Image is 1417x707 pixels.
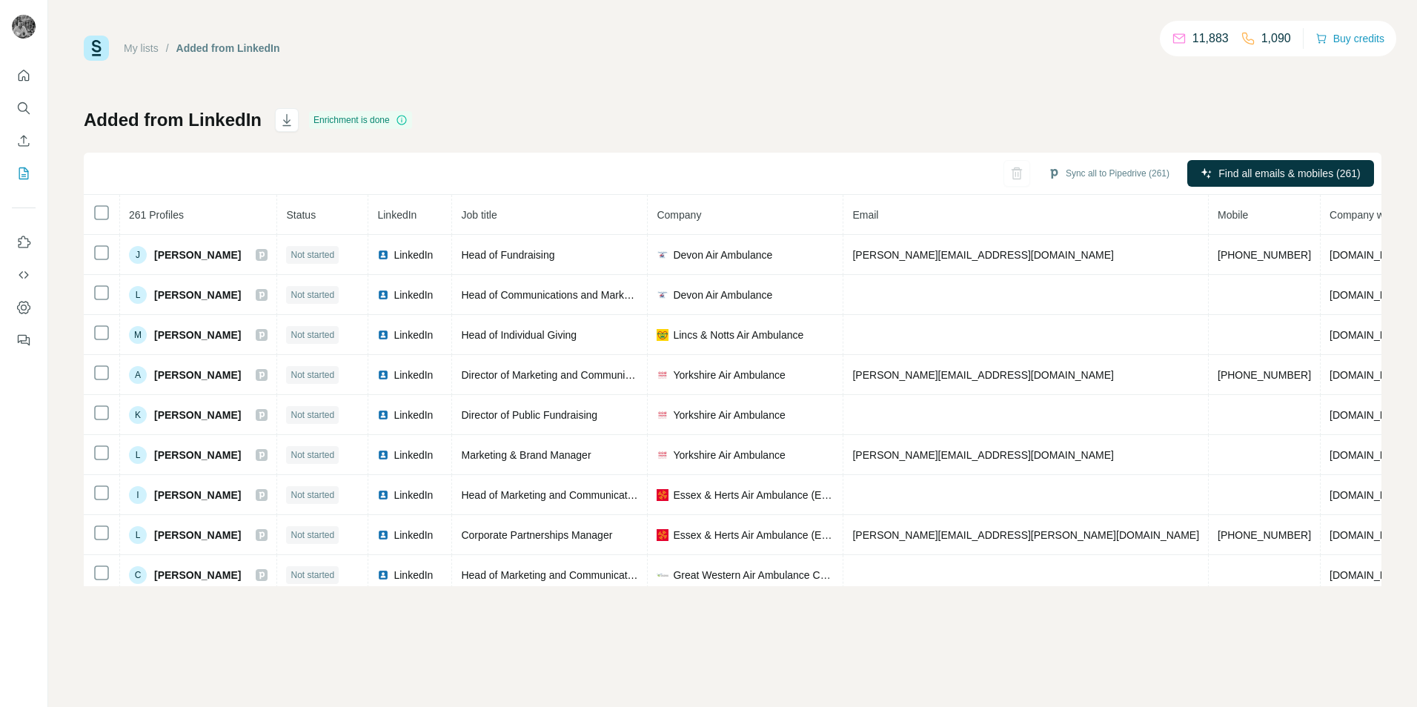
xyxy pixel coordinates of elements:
[129,209,184,221] span: 261 Profiles
[852,249,1113,261] span: [PERSON_NAME][EMAIL_ADDRESS][DOMAIN_NAME]
[377,289,389,301] img: LinkedIn logo
[129,406,147,424] div: K
[291,248,334,262] span: Not started
[852,529,1199,541] span: [PERSON_NAME][EMAIL_ADDRESS][PERSON_NAME][DOMAIN_NAME]
[124,42,159,54] a: My lists
[461,209,497,221] span: Job title
[394,448,433,462] span: LinkedIn
[657,329,668,341] img: company-logo
[377,249,389,261] img: LinkedIn logo
[377,449,389,461] img: LinkedIn logo
[461,529,612,541] span: Corporate Partnerships Manager
[394,528,433,542] span: LinkedIn
[154,528,241,542] span: [PERSON_NAME]
[461,289,646,301] span: Head of Communications and Marketing
[673,248,772,262] span: Devon Air Ambulance
[1218,166,1360,181] span: Find all emails & mobiles (261)
[673,288,772,302] span: Devon Air Ambulance
[129,366,147,384] div: A
[291,528,334,542] span: Not started
[1330,569,1413,581] span: [DOMAIN_NAME]
[461,329,577,341] span: Head of Individual Giving
[1330,409,1413,421] span: [DOMAIN_NAME]
[12,229,36,256] button: Use Surfe on LinkedIn
[291,288,334,302] span: Not started
[154,488,241,502] span: [PERSON_NAME]
[154,248,241,262] span: [PERSON_NAME]
[1330,449,1413,461] span: [DOMAIN_NAME]
[129,246,147,264] div: J
[1330,249,1413,261] span: [DOMAIN_NAME]
[657,249,668,261] img: company-logo
[12,262,36,288] button: Use Surfe API
[377,369,389,381] img: LinkedIn logo
[461,489,646,501] span: Head of Marketing and Communications
[291,368,334,382] span: Not started
[291,448,334,462] span: Not started
[1330,329,1413,341] span: [DOMAIN_NAME]
[154,568,241,582] span: [PERSON_NAME]
[286,209,316,221] span: Status
[12,127,36,154] button: Enrich CSV
[377,489,389,501] img: LinkedIn logo
[394,368,433,382] span: LinkedIn
[129,486,147,504] div: I
[657,569,668,581] img: company-logo
[12,15,36,39] img: Avatar
[154,448,241,462] span: [PERSON_NAME]
[12,95,36,122] button: Search
[377,409,389,421] img: LinkedIn logo
[657,289,668,301] img: company-logo
[394,248,433,262] span: LinkedIn
[176,41,280,56] div: Added from LinkedIn
[12,160,36,187] button: My lists
[1330,489,1413,501] span: [DOMAIN_NAME]
[461,449,591,461] span: Marketing & Brand Manager
[673,568,834,582] span: Great Western Air Ambulance Charity
[394,288,433,302] span: LinkedIn
[673,488,834,502] span: Essex & Herts Air Ambulance (EHAAT)
[657,489,668,501] img: company-logo
[852,369,1113,381] span: [PERSON_NAME][EMAIL_ADDRESS][DOMAIN_NAME]
[154,368,241,382] span: [PERSON_NAME]
[377,529,389,541] img: LinkedIn logo
[657,529,668,541] img: company-logo
[461,409,597,421] span: Director of Public Fundraising
[129,446,147,464] div: L
[673,448,785,462] span: Yorkshire Air Ambulance
[461,249,554,261] span: Head of Fundraising
[1218,209,1248,221] span: Mobile
[1192,30,1229,47] p: 11,883
[461,369,657,381] span: Director of Marketing and Communications
[1330,369,1413,381] span: [DOMAIN_NAME]
[1218,529,1311,541] span: [PHONE_NUMBER]
[84,36,109,61] img: Surfe Logo
[1330,289,1413,301] span: [DOMAIN_NAME]
[154,408,241,422] span: [PERSON_NAME]
[394,328,433,342] span: LinkedIn
[657,209,701,221] span: Company
[84,108,262,132] h1: Added from LinkedIn
[12,62,36,89] button: Quick start
[1315,28,1384,49] button: Buy credits
[673,328,803,342] span: Lincs & Notts Air Ambulance
[673,368,785,382] span: Yorkshire Air Ambulance
[129,526,147,544] div: L
[291,328,334,342] span: Not started
[673,408,785,422] span: Yorkshire Air Ambulance
[1038,162,1180,185] button: Sync all to Pipedrive (261)
[673,528,834,542] span: Essex & Herts Air Ambulance (EHAAT)
[394,408,433,422] span: LinkedIn
[1330,209,1412,221] span: Company website
[1187,160,1374,187] button: Find all emails & mobiles (261)
[129,326,147,344] div: M
[657,449,668,461] img: company-logo
[852,209,878,221] span: Email
[1330,529,1413,541] span: [DOMAIN_NAME]
[1218,249,1311,261] span: [PHONE_NUMBER]
[166,41,169,56] li: /
[377,209,417,221] span: LinkedIn
[129,286,147,304] div: L
[12,327,36,353] button: Feedback
[461,569,646,581] span: Head of Marketing and Communications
